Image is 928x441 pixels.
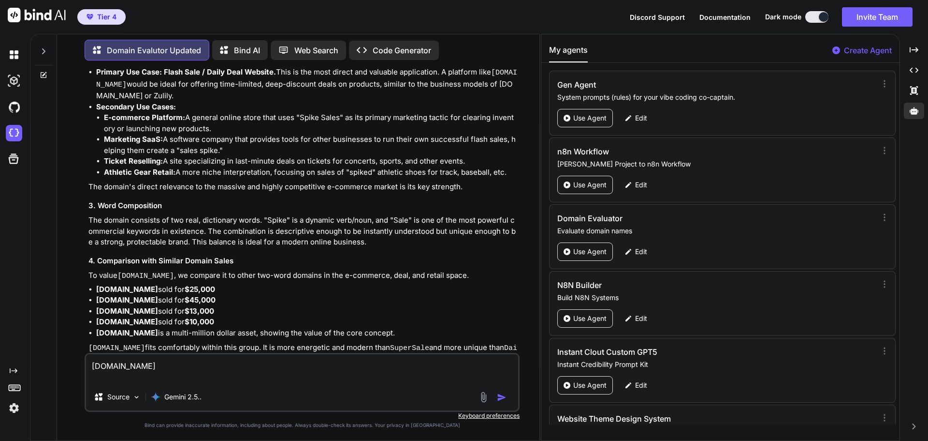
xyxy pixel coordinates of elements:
li: A site specializing in last-minute deals on tickets for concerts, sports, and other events. [104,156,518,167]
strong: Primary Use Case: Flash Sale / Daily Deal Website. [96,67,276,76]
img: Gemini 2.5 Pro [151,392,160,402]
p: Edit [635,180,647,190]
img: githubDark [6,99,22,115]
p: The domain's direct relevance to the massive and highly competitive e-commerce market is its key ... [88,182,518,193]
p: Use Agent [573,180,607,190]
h3: 3. Word Composition [88,200,518,212]
p: Source [107,392,130,402]
strong: E-commerce Platform: [104,113,185,122]
li: A general online store that uses "Spike Sales" as its primary marketing tactic for clearing inven... [104,112,518,134]
img: attachment [478,392,489,403]
h3: Website Theme Design System [557,413,778,425]
p: The domain consists of two real, dictionary words. "Spike" is a dynamic verb/noun, and "Sale" is ... [88,215,518,248]
code: [DOMAIN_NAME] [96,69,517,89]
button: Invite Team [842,7,913,27]
p: Domain Evalutor Updated [107,45,201,56]
li: A software company that provides tools for other businesses to run their own successful flash sal... [104,134,518,156]
p: Build N8N Systems [557,293,873,303]
strong: Secondary Use Cases: [96,102,176,111]
li: sold for [96,306,518,317]
h3: n8n Workflow [557,146,778,157]
h3: Gen Agent [557,79,778,91]
li: sold for [96,295,518,306]
strong: $45,000 [185,295,216,304]
li: A more niche interpretation, focusing on sales of "spiked" athletic shoes for track, baseball, etc. [104,167,518,178]
img: darkChat [6,46,22,63]
p: Web Search [294,45,338,56]
li: This is the most direct and valuable application. A platform like would be ideal for offering tim... [96,67,518,102]
p: Code Generator [373,45,431,56]
strong: $25,000 [185,285,215,294]
img: cloudideIcon [6,125,22,141]
p: Edit [635,247,647,257]
strong: $13,000 [185,306,214,316]
p: Gemini 2.5.. [164,392,202,402]
code: [DOMAIN_NAME] [117,272,174,280]
span: Tier 4 [97,12,116,22]
span: Discord Support [630,13,685,21]
img: Pick Models [132,393,141,401]
p: Create Agent [844,45,892,56]
p: Edit [635,113,647,123]
strong: [DOMAIN_NAME] [96,295,158,304]
li: is a multi-million dollar asset, showing the value of the core concept. [96,328,518,339]
code: [DOMAIN_NAME] [88,344,145,352]
img: Bind AI [8,8,66,22]
strong: [DOMAIN_NAME] [96,306,158,316]
p: Bind AI [234,45,260,56]
p: Instant Credibility Prompt Kit [557,360,873,369]
img: premium [87,14,93,20]
p: Use Agent [573,380,607,390]
button: My agents [549,44,588,62]
button: premiumTier 4 [77,9,126,25]
p: Edit [635,380,647,390]
textarea: [DOMAIN_NAME] [86,354,518,383]
strong: Athletic Gear Retail: [104,167,175,177]
img: icon [497,393,507,402]
p: To value , we compare it to other two-word domains in the e-commerce, deal, and retail space. [88,270,518,282]
p: Evaluate domain names [557,226,873,236]
button: Discord Support [630,12,685,22]
span: Documentation [699,13,751,21]
button: Documentation [699,12,751,22]
strong: Ticket Reselling: [104,156,163,166]
strong: $10,000 [185,317,214,326]
strong: Marketing SaaS: [104,135,163,144]
span: Dark mode [765,12,801,22]
strong: [DOMAIN_NAME] [96,328,158,337]
p: Bind can provide inaccurate information, including about people. Always double-check its answers.... [85,422,520,429]
p: Keyboard preferences [85,412,520,420]
p: System prompts (rules) for your vibe coding co-captain. [557,92,873,102]
p: [PERSON_NAME] Project to n8n Workflow [557,159,873,169]
p: Use Agent [573,314,607,323]
li: sold for [96,284,518,295]
img: settings [6,400,22,416]
h3: Domain Evaluator [557,213,778,224]
code: SuperSale [390,344,429,352]
strong: [DOMAIN_NAME] [96,285,158,294]
p: Use Agent [573,247,607,257]
h3: N8N Builder [557,279,778,291]
p: Edit [635,314,647,323]
h3: Instant Clout Custom GPT5 [557,346,778,358]
strong: [DOMAIN_NAME] [96,317,158,326]
p: Use Agent [573,113,607,123]
h3: 4. Comparison with Similar Domain Sales [88,256,518,267]
img: darkAi-studio [6,73,22,89]
li: sold for [96,317,518,328]
p: fits comfortably within this group. It is more energetic and modern than and more unique than . I... [88,342,518,377]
